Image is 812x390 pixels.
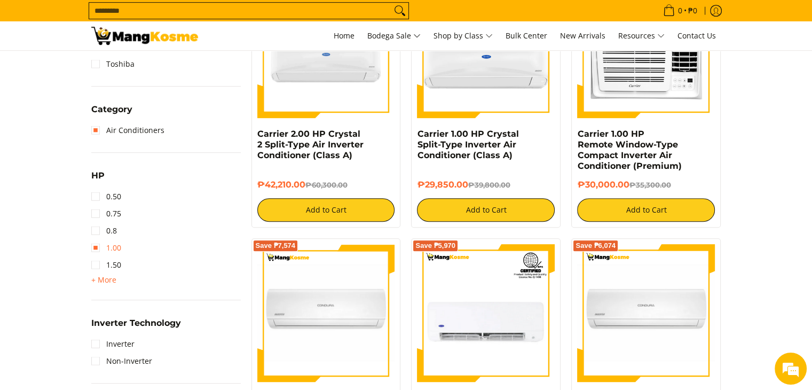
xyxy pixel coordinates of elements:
[91,274,116,286] summary: Open
[417,244,555,382] img: Carrier 1.00 HP Aura Split-Type Inverter Air Conditioner (Premium)
[428,21,498,50] a: Shop by Class
[577,198,715,222] button: Add to Cart
[91,336,135,353] a: Inverter
[175,5,201,31] div: Minimize live chat window
[91,319,181,336] summary: Open
[91,353,152,370] a: Non-Inverter
[62,123,147,231] span: We're online!
[257,244,395,382] img: condura-split-type-inverter-air-conditioner-class-b-full-view-mang-kosme
[209,21,721,50] nav: Main Menu
[328,21,360,50] a: Home
[577,180,715,190] h6: ₱30,000.00
[56,60,179,74] div: Chat with us now
[687,7,699,14] span: ₱0
[5,269,203,307] textarea: Type your message and hit 'Enter'
[257,180,395,190] h6: ₱42,210.00
[577,129,681,171] a: Carrier 1.00 HP Remote Window-Type Compact Inverter Air Conditioner (Premium)
[91,171,105,180] span: HP
[334,30,354,41] span: Home
[560,30,605,41] span: New Arrivals
[91,222,117,239] a: 0.8
[629,181,671,189] del: ₱35,300.00
[91,122,164,139] a: Air Conditioners
[468,181,510,189] del: ₱39,800.00
[417,198,555,222] button: Add to Cart
[91,319,181,327] span: Inverter Technology
[91,27,198,45] img: Bodega Sale Aircon l Mang Kosme: Home Appliances Warehouse Sale
[417,180,555,190] h6: ₱29,850.00
[256,243,296,249] span: Save ₱7,574
[91,276,116,284] span: + More
[91,105,132,114] span: Category
[613,21,670,50] a: Resources
[91,56,135,73] a: Toshiba
[91,239,121,256] a: 1.00
[362,21,426,50] a: Bodega Sale
[577,244,715,382] img: condura-split-type-inverter-air-conditioner-class-b-full-view-mang-kosme
[433,29,493,43] span: Shop by Class
[660,5,700,17] span: •
[305,181,348,189] del: ₱60,300.00
[391,3,408,19] button: Search
[555,21,611,50] a: New Arrivals
[576,243,616,249] span: Save ₱6,074
[676,7,684,14] span: 0
[672,21,721,50] a: Contact Us
[417,129,518,160] a: Carrier 1.00 HP Crystal Split-Type Inverter Air Conditioner (Class A)
[500,21,553,50] a: Bulk Center
[618,29,665,43] span: Resources
[91,256,121,274] a: 1.50
[91,171,105,188] summary: Open
[257,129,364,160] a: Carrier 2.00 HP Crystal 2 Split-Type Air Inverter Conditioner (Class A)
[91,205,121,222] a: 0.75
[367,29,421,43] span: Bodega Sale
[257,198,395,222] button: Add to Cart
[415,243,455,249] span: Save ₱5,970
[91,188,121,205] a: 0.50
[677,30,716,41] span: Contact Us
[91,105,132,122] summary: Open
[506,30,547,41] span: Bulk Center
